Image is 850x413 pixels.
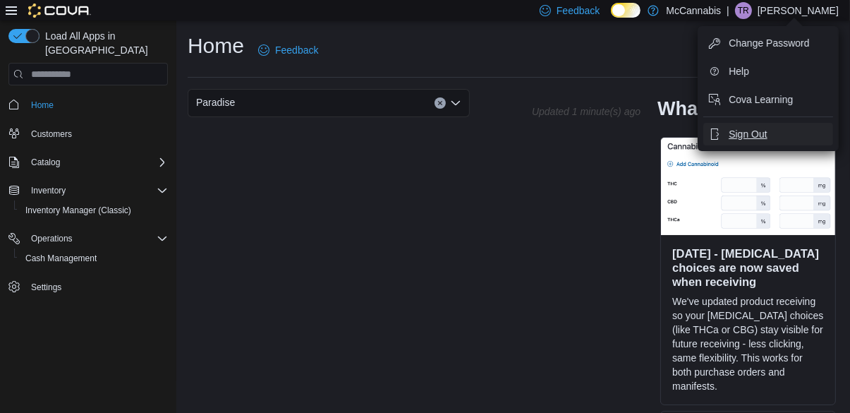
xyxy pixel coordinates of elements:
[275,43,318,57] span: Feedback
[666,2,721,19] p: McCannabis
[703,123,833,145] button: Sign Out
[14,249,174,268] button: Cash Management
[703,60,833,83] button: Help
[8,88,168,334] nav: Complex example
[20,202,137,219] a: Inventory Manager (Classic)
[25,154,168,171] span: Catalog
[40,29,168,57] span: Load All Apps in [GEOGRAPHIC_DATA]
[3,181,174,200] button: Inventory
[28,4,91,18] img: Cova
[20,202,168,219] span: Inventory Manager (Classic)
[31,100,54,111] span: Home
[3,229,174,249] button: Operations
[25,230,78,247] button: Operations
[729,92,793,107] span: Cova Learning
[557,4,600,18] span: Feedback
[196,94,235,111] span: Paradise
[25,154,66,171] button: Catalog
[672,246,824,289] h3: [DATE] - [MEDICAL_DATA] choices are now saved when receiving
[25,230,168,247] span: Operations
[25,182,71,199] button: Inventory
[758,2,839,19] p: [PERSON_NAME]
[188,32,244,60] h1: Home
[20,250,168,267] span: Cash Management
[703,88,833,111] button: Cova Learning
[25,125,168,143] span: Customers
[31,282,61,293] span: Settings
[31,185,66,196] span: Inventory
[3,124,174,144] button: Customers
[14,200,174,220] button: Inventory Manager (Classic)
[672,294,824,393] p: We've updated product receiving so your [MEDICAL_DATA] choices (like THCa or CBG) stay visible fo...
[25,278,168,296] span: Settings
[25,182,168,199] span: Inventory
[738,2,749,19] span: TR
[31,128,72,140] span: Customers
[3,94,174,114] button: Home
[25,97,59,114] a: Home
[253,36,324,64] a: Feedback
[31,233,73,244] span: Operations
[25,205,131,216] span: Inventory Manager (Classic)
[20,250,102,267] a: Cash Management
[611,3,640,18] input: Dark Mode
[532,106,640,117] p: Updated 1 minute(s) ago
[729,64,749,78] span: Help
[25,279,67,296] a: Settings
[3,152,174,172] button: Catalog
[729,127,767,141] span: Sign Out
[31,157,60,168] span: Catalog
[729,36,809,50] span: Change Password
[727,2,729,19] p: |
[703,32,833,54] button: Change Password
[25,126,78,143] a: Customers
[450,97,461,109] button: Open list of options
[657,97,761,120] h2: What's new
[3,277,174,297] button: Settings
[25,253,97,264] span: Cash Management
[25,95,168,113] span: Home
[435,97,446,109] button: Clear input
[735,2,752,19] div: Tyler Rowsell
